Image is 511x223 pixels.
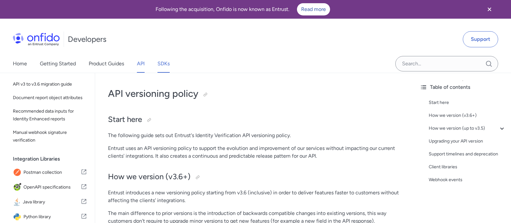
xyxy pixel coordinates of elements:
a: How we version (up to v3.5) [429,125,506,132]
a: Getting Started [40,55,76,73]
div: Table of contents [420,83,506,91]
svg: Close banner [486,5,493,13]
a: Read more [297,3,330,15]
a: How we version (v3.6+) [429,112,506,119]
a: API v3 to v3.6 migration guide [10,78,90,91]
span: Recommended data inputs for Identity Enhanced reports [13,107,87,123]
span: Postman collection [23,168,81,177]
p: Entrust uses an API versioning policy to support the evolution and improvement of our services wi... [108,144,402,160]
a: Upgrading your API version [429,137,506,145]
a: Document report object attributes [10,91,90,104]
a: Support timelines and deprecation [429,150,506,158]
h1: Developers [68,34,106,44]
img: IconPostman collection [13,168,23,177]
a: IconPostman collectionPostman collection [10,165,90,180]
span: OpenAPI specifications [23,183,81,192]
span: Python library [23,212,81,221]
a: Manual webhook signature verification [10,126,90,147]
button: Close banner [478,1,501,17]
img: IconJava library [13,198,23,207]
input: Onfido search input field [395,56,498,71]
img: Onfido Logo [13,33,60,46]
a: Home [13,55,27,73]
div: Integration Libraries [13,153,92,165]
a: SDKs [157,55,170,73]
a: API [137,55,145,73]
h1: API versioning policy [108,87,402,100]
span: Manual webhook signature verification [13,129,87,144]
span: Document report object attributes [13,94,87,102]
a: Client libraries [429,163,506,171]
a: Start here [429,99,506,107]
a: Support [463,31,498,47]
a: Webhook events [429,176,506,184]
h2: Start here [108,114,402,125]
h2: How we version (v3.6+) [108,172,402,182]
div: Following the acquisition, Onfido is now known as Entrust. [8,3,478,15]
span: API v3 to v3.6 migration guide [13,80,87,88]
a: Recommended data inputs for Identity Enhanced reports [10,105,90,125]
a: IconOpenAPI specificationsOpenAPI specifications [10,180,90,194]
span: Java library [23,198,81,207]
img: IconOpenAPI specifications [13,183,23,192]
img: IconPython library [13,212,23,221]
a: Product Guides [89,55,124,73]
p: The following guide sets out Entrust's Identity Verification API versioning policy. [108,132,402,139]
p: Entrust introduces a new versioning policy starting from v3.6 (inclusive) in order to deliver fea... [108,189,402,204]
a: IconJava libraryJava library [10,195,90,209]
